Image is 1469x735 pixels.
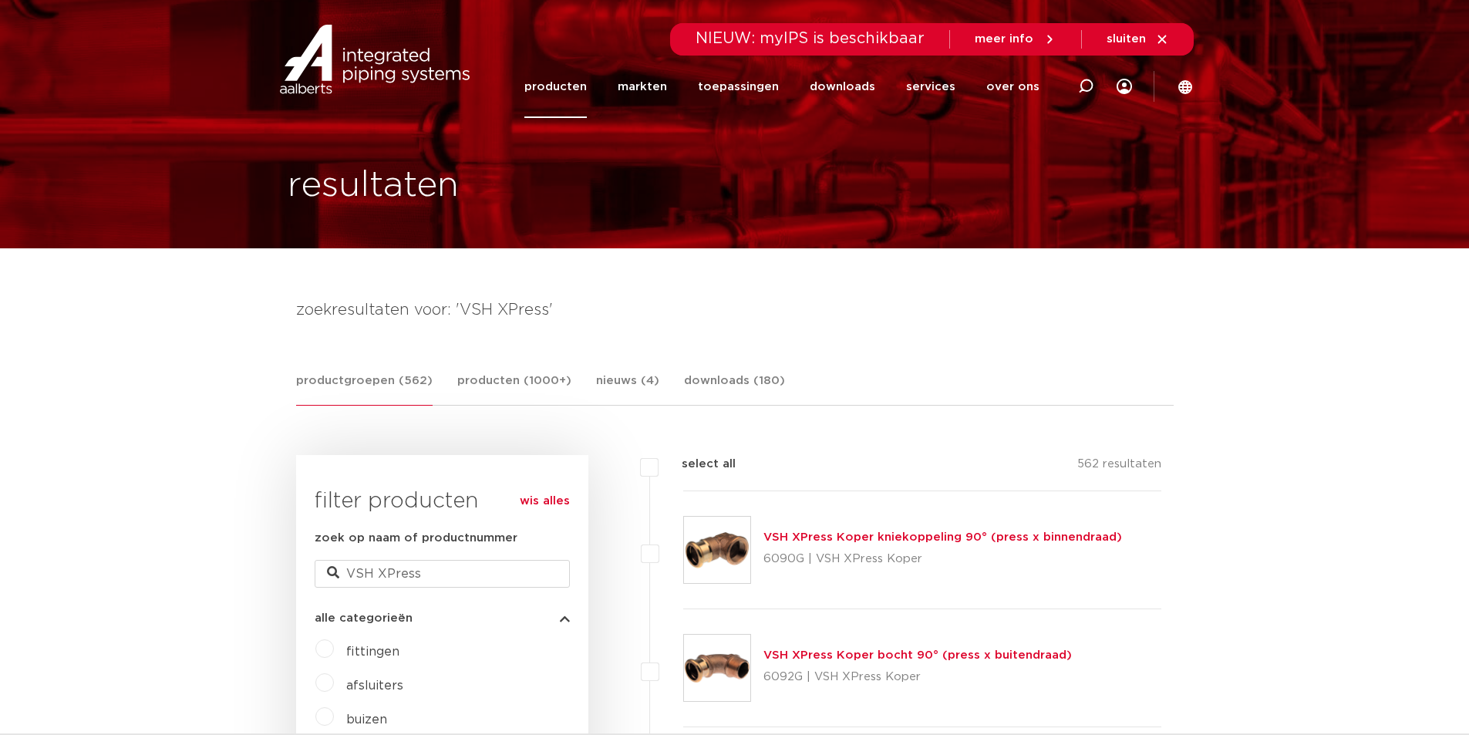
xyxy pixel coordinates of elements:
a: afsluiters [346,679,403,692]
label: zoek op naam of productnummer [315,529,517,548]
span: NIEUW: myIPS is beschikbaar [696,31,925,46]
a: sluiten [1107,32,1169,46]
div: my IPS [1117,56,1132,118]
a: fittingen [346,646,399,658]
span: sluiten [1107,33,1146,45]
a: producten [524,56,587,118]
a: downloads (180) [684,372,785,405]
a: productgroepen (562) [296,372,433,406]
a: downloads [810,56,875,118]
a: producten (1000+) [457,372,571,405]
a: nieuws (4) [596,372,659,405]
label: select all [659,455,736,474]
p: 562 resultaten [1077,455,1161,479]
h4: zoekresultaten voor: 'VSH XPress' [296,298,1174,322]
button: alle categorieën [315,612,570,624]
a: meer info [975,32,1056,46]
a: markten [618,56,667,118]
a: VSH XPress Koper bocht 90° (press x buitendraad) [763,649,1072,661]
a: wis alles [520,492,570,511]
a: VSH XPress Koper kniekoppeling 90° (press x binnendraad) [763,531,1122,543]
span: meer info [975,33,1033,45]
a: over ons [986,56,1039,118]
img: Thumbnail for VSH XPress Koper kniekoppeling 90° (press x binnendraad) [684,517,750,583]
p: 6092G | VSH XPress Koper [763,665,1072,689]
span: alle categorieën [315,612,413,624]
a: buizen [346,713,387,726]
a: services [906,56,955,118]
h3: filter producten [315,486,570,517]
nav: Menu [524,56,1039,118]
h1: resultaten [288,161,459,211]
input: zoeken [315,560,570,588]
img: Thumbnail for VSH XPress Koper bocht 90° (press x buitendraad) [684,635,750,701]
p: 6090G | VSH XPress Koper [763,547,1122,571]
a: toepassingen [698,56,779,118]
